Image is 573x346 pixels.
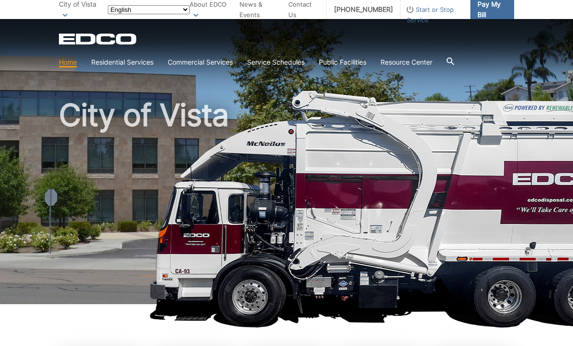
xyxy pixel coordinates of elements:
[319,57,366,67] a: Public Facilities
[59,33,138,45] a: EDCD logo. Return to the homepage.
[108,5,190,14] select: Select a language
[91,57,153,67] a: Residential Services
[59,100,514,308] h1: City of Vista
[381,57,432,67] a: Resource Center
[168,57,233,67] a: Commercial Services
[59,57,77,67] a: Home
[247,57,305,67] a: Service Schedules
